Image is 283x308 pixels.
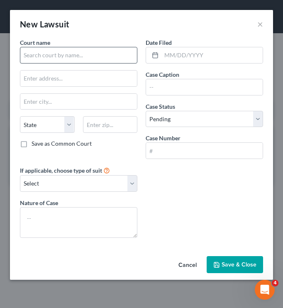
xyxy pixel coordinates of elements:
[20,47,137,64] input: Search court by name...
[272,280,278,286] span: 4
[32,139,92,148] label: Save as Common Court
[20,19,38,29] span: New
[146,103,175,110] span: Case Status
[257,19,263,29] button: ×
[20,198,58,207] label: Nature of Case
[146,134,181,142] label: Case Number
[172,257,203,274] button: Cancel
[20,94,137,110] input: Enter city...
[207,256,263,274] button: Save & Close
[146,143,263,159] input: #
[146,38,172,47] label: Date Filed
[83,116,138,133] input: Enter zip...
[146,79,263,95] input: --
[20,39,50,46] span: Court name
[222,261,256,268] span: Save & Close
[255,280,275,300] iframe: Intercom live chat
[40,19,70,29] span: Lawsuit
[20,166,102,175] label: If applicable, choose type of suit
[161,47,263,63] input: MM/DD/YYYY
[20,71,137,86] input: Enter address...
[146,70,179,79] label: Case Caption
